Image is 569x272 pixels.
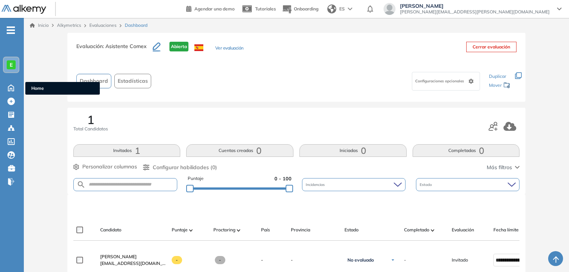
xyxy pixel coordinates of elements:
span: Candidato [100,227,121,233]
span: Total Candidatos [73,126,108,132]
span: Estado [344,227,359,233]
img: [missing "en.ARROW_ALT" translation] [189,229,193,231]
button: Personalizar columnas [73,163,137,171]
a: Inicio [30,22,49,29]
span: Proctoring [213,227,235,233]
span: Agendar una demo [194,6,235,12]
span: Personalizar columnas [82,163,137,171]
button: Dashboard [76,74,111,88]
button: Cerrar evaluación [466,42,516,52]
span: Fecha límite [493,227,519,233]
button: Iniciadas0 [299,144,407,157]
span: Completado [404,227,429,233]
button: Ver evaluación [215,45,244,53]
button: Onboarding [282,1,318,17]
span: Alkymetrics [57,22,81,28]
a: [PERSON_NAME] [100,253,166,260]
span: Duplicar [489,73,506,79]
a: Agendar una demo [186,4,235,13]
span: Incidencias [306,182,326,187]
img: Logo [1,5,46,14]
img: ESP [194,44,203,51]
h3: Evaluación [76,42,153,57]
span: Puntaje [172,227,188,233]
span: Estadísticas [118,77,148,85]
span: [EMAIL_ADDRESS][DOMAIN_NAME] [100,260,166,267]
img: [missing "en.ARROW_ALT" translation] [431,229,435,231]
span: - [404,257,406,263]
button: Más filtros [487,164,519,171]
span: - [215,256,226,264]
span: E [10,62,13,68]
span: Más filtros [487,164,512,171]
div: Configuraciones opcionales [412,72,480,91]
span: Puntaje [188,175,204,182]
span: [PERSON_NAME] [400,3,550,9]
img: arrow [348,7,352,10]
span: - [261,257,263,263]
span: Evaluación [452,227,474,233]
span: Abierta [169,42,188,51]
span: 0 - 100 [274,175,292,182]
a: Evaluaciones [89,22,117,28]
span: Configuraciones opcionales [415,78,465,84]
img: world [327,4,336,13]
span: Dashboard [125,22,147,29]
span: - [172,256,182,264]
span: Provincia [291,227,310,233]
button: Estadísticas [114,74,151,88]
i: - [7,29,15,31]
span: Onboarding [294,6,318,12]
span: País [261,227,270,233]
img: Ícono de flecha [391,258,395,262]
span: [PERSON_NAME] [100,254,137,259]
span: ES [339,6,345,12]
span: Home [31,85,94,92]
div: Mover [489,79,511,93]
span: Tutoriales [255,6,276,12]
div: Estado [416,178,519,191]
div: Incidencias [302,178,406,191]
span: [PERSON_NAME][EMAIL_ADDRESS][PERSON_NAME][DOMAIN_NAME] [400,9,550,15]
span: Invitado [452,257,468,263]
span: - [291,257,338,263]
button: Cuentas creadas0 [186,144,293,157]
img: [missing "en.ARROW_ALT" translation] [237,229,241,231]
span: : Asistente Comex [103,43,147,50]
img: SEARCH_ALT [77,180,86,189]
button: Configurar habilidades (0) [143,164,217,171]
span: Estado [420,182,433,187]
span: Configurar habilidades (0) [153,164,217,171]
span: No evaluado [347,257,374,263]
button: Invitados1 [73,144,181,157]
span: Dashboard [80,77,108,85]
button: Completadas0 [413,144,520,157]
span: 1 [87,114,94,126]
